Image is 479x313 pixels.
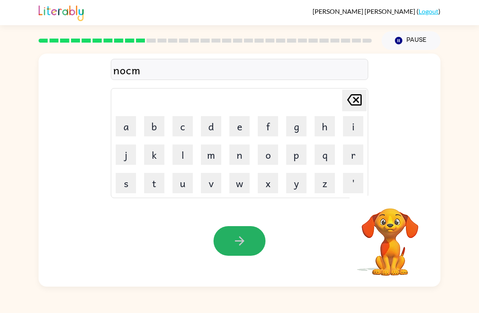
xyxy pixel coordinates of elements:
[116,145,136,165] button: j
[258,145,278,165] button: o
[229,145,250,165] button: n
[116,116,136,136] button: a
[144,116,164,136] button: b
[286,145,306,165] button: p
[258,173,278,193] button: x
[315,145,335,165] button: q
[201,145,221,165] button: m
[258,116,278,136] button: f
[229,173,250,193] button: w
[173,173,193,193] button: u
[173,145,193,165] button: l
[382,31,440,50] button: Pause
[229,116,250,136] button: e
[313,7,440,15] div: ( )
[286,116,306,136] button: g
[350,196,431,277] video: Your browser must support playing .mp4 files to use Literably. Please try using another browser.
[315,116,335,136] button: h
[315,173,335,193] button: z
[419,7,438,15] a: Logout
[144,145,164,165] button: k
[313,7,416,15] span: [PERSON_NAME] [PERSON_NAME]
[113,61,366,78] div: nocm
[173,116,193,136] button: c
[343,145,363,165] button: r
[116,173,136,193] button: s
[39,3,84,21] img: Literably
[144,173,164,193] button: t
[201,173,221,193] button: v
[343,116,363,136] button: i
[286,173,306,193] button: y
[343,173,363,193] button: '
[201,116,221,136] button: d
